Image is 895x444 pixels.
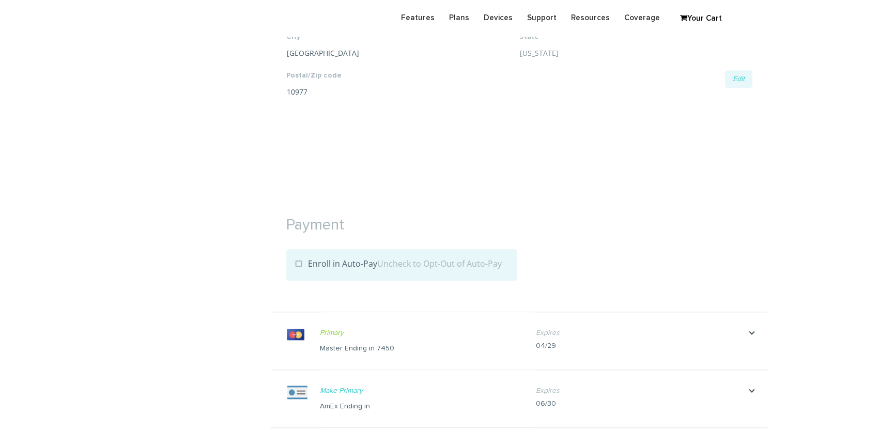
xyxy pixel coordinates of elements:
label: Postal/Zip code [286,70,519,81]
label: Enroll in Auto-Pay [295,258,502,269]
a: Edit [725,70,752,88]
a: Make Primary [320,387,363,394]
div: AmEx Ending in [320,401,520,411]
label: State* [519,32,752,42]
a: Support [520,8,564,28]
a: . [736,328,767,338]
a: Coverage [617,8,667,28]
div: 04/29 [536,341,736,351]
span: Expires [536,386,736,396]
label: City* [286,32,519,42]
a: Features [394,8,442,28]
a: Your Cart [675,11,727,26]
a: Resources [564,8,617,28]
div: Master Ending in 7450 [320,343,520,354]
h1: Payment [271,201,768,239]
a: Devices [476,8,520,28]
span: Uncheck to Opt-Out of Auto-Pay [377,258,502,269]
img: master [287,328,304,341]
a: Plans [442,8,476,28]
span: Expires [536,328,736,338]
span: Primary [320,328,520,338]
div: 06/30 [536,399,736,409]
img: xyz [287,386,307,399]
a: . [736,386,767,396]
